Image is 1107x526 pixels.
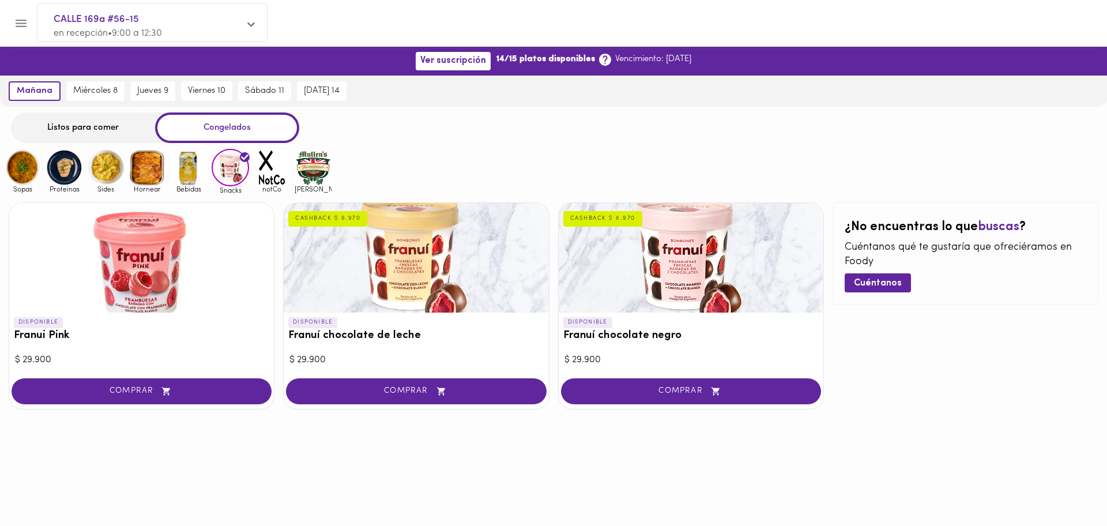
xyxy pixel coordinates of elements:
[46,185,83,193] span: Proteinas
[15,354,268,367] div: $ 29.900
[87,185,125,193] span: Sides
[212,186,249,194] span: Snacks
[7,9,35,37] button: Menu
[245,86,284,96] span: sábado 11
[181,81,232,101] button: viernes 10
[978,220,1019,234] span: buscas
[300,386,532,396] span: COMPRAR
[615,53,691,65] p: Vencimiento: [DATE]
[11,112,155,143] div: Listos para comer
[288,317,337,328] p: DISPONIBLE
[563,211,642,226] div: CASHBACK $ 8.970
[564,354,818,367] div: $ 29.900
[563,330,819,342] h3: Franuí chocolate negro
[575,386,807,396] span: COMPRAR
[87,149,125,186] img: Sides
[1040,459,1095,514] iframe: Messagebird Livechat Widget
[304,86,340,96] span: [DATE] 14
[17,86,52,96] span: mañana
[137,86,168,96] span: jueves 9
[238,81,291,101] button: sábado 11
[295,185,332,193] span: [PERSON_NAME]
[845,241,1086,270] p: Cuéntanos qué te gustaría que ofreciéramos en Foody
[854,278,902,289] span: Cuéntanos
[155,112,299,143] div: Congelados
[212,149,249,186] img: Snacks
[54,12,239,27] span: CALLE 169a #56-15
[295,149,332,186] img: mullens
[288,211,367,226] div: CASHBACK $ 8.970
[4,185,42,193] span: Sopas
[73,86,118,96] span: miércoles 8
[253,149,291,186] img: notCo
[129,149,166,186] img: Hornear
[289,354,543,367] div: $ 29.900
[559,203,823,313] div: Franuí chocolate negro
[845,273,911,292] button: Cuéntanos
[286,378,546,404] button: COMPRAR
[288,330,544,342] h3: Franuí chocolate de leche
[129,185,166,193] span: Hornear
[12,378,272,404] button: COMPRAR
[9,81,61,101] button: mañana
[14,330,269,342] h3: Franui Pink
[188,86,225,96] span: viernes 10
[845,220,1086,234] h2: ¿No encuentras lo que ?
[253,185,291,193] span: notCo
[9,203,274,313] div: Franui Pink
[416,52,491,70] button: Ver suscripción
[14,317,63,328] p: DISPONIBLE
[46,149,83,186] img: Proteinas
[284,203,548,313] div: Franuí chocolate de leche
[297,81,347,101] button: [DATE] 14
[170,149,208,186] img: Bebidas
[66,81,125,101] button: miércoles 8
[563,317,612,328] p: DISPONIBLE
[496,53,595,65] b: 14/15 platos disponibles
[130,81,175,101] button: jueves 9
[54,29,162,38] span: en recepción • 9:00 a 12:30
[420,55,486,66] span: Ver suscripción
[170,185,208,193] span: Bebidas
[561,378,821,404] button: COMPRAR
[26,386,257,396] span: COMPRAR
[4,149,42,186] img: Sopas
